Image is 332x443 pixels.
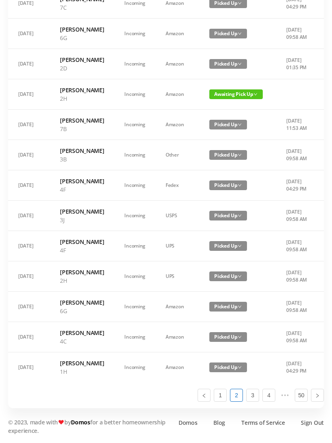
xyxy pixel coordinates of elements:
i: icon: down [238,62,242,66]
p: 3B [60,155,104,163]
span: Picked Up [209,241,247,251]
td: [DATE] 09:58 AM [276,19,319,49]
a: 3 [247,389,259,401]
a: 4 [263,389,275,401]
i: icon: left [202,393,206,398]
td: Incoming [114,110,155,140]
span: Awaiting Pick Up [209,89,263,99]
li: 4 [262,389,275,402]
td: Other [155,140,199,170]
span: ••• [279,389,292,402]
p: 2D [60,64,104,72]
li: Next 5 Pages [279,389,292,402]
span: Picked Up [209,59,247,69]
td: [DATE] [8,261,50,292]
a: 1 [214,389,226,401]
li: Next Page [311,389,324,402]
td: Amazon [155,352,199,382]
h6: [PERSON_NAME] [60,86,104,94]
td: Incoming [114,231,155,261]
p: 4F [60,246,104,254]
i: icon: down [238,365,242,369]
h6: [PERSON_NAME] [60,207,104,216]
span: Picked Up [209,211,247,220]
span: Picked Up [209,180,247,190]
td: [DATE] 09:58 AM [276,322,319,352]
td: [DATE] 04:29 PM [276,352,319,382]
p: 4C [60,337,104,345]
i: icon: down [253,92,258,96]
a: Terms of Service [241,418,285,427]
h6: [PERSON_NAME] [60,25,104,34]
p: 3J [60,216,104,224]
h6: [PERSON_NAME] [60,298,104,307]
i: icon: down [238,1,242,5]
i: icon: down [238,214,242,218]
i: icon: down [238,244,242,248]
td: Incoming [114,352,155,382]
span: Picked Up [209,271,247,281]
td: Incoming [114,19,155,49]
i: icon: down [238,153,242,157]
p: 7C [60,3,104,12]
td: Incoming [114,322,155,352]
td: [DATE] [8,322,50,352]
a: Sign Out [301,418,324,427]
p: 6G [60,34,104,42]
span: Picked Up [209,29,247,38]
td: [DATE] [8,19,50,49]
p: 4F [60,185,104,194]
li: 50 [295,389,308,402]
i: icon: down [238,32,242,36]
td: [DATE] [8,231,50,261]
a: Domos [71,418,90,426]
h6: [PERSON_NAME] [60,146,104,155]
a: 2 [230,389,243,401]
h6: [PERSON_NAME] [60,116,104,125]
td: Amazon [155,322,199,352]
h6: [PERSON_NAME] [60,329,104,337]
li: 1 [214,389,227,402]
td: [DATE] 09:58 AM [276,261,319,292]
td: UPS [155,231,199,261]
a: 50 [295,389,307,401]
td: Fedex [155,170,199,201]
p: 2H [60,94,104,103]
td: Incoming [114,170,155,201]
td: Amazon [155,49,199,79]
td: Incoming [114,140,155,170]
p: © 2023, made with by for a better homeownership experience. [8,418,170,435]
td: [DATE] [8,292,50,322]
td: [DATE] 09:58 AM [276,201,319,231]
span: Picked Up [209,362,247,372]
i: icon: down [238,183,242,187]
span: Picked Up [209,150,247,160]
td: [DATE] [8,140,50,170]
li: Previous Page [198,389,211,402]
h6: [PERSON_NAME] [60,177,104,185]
i: icon: right [315,393,320,398]
td: Incoming [114,49,155,79]
i: icon: down [238,123,242,127]
td: Amazon [155,19,199,49]
td: Incoming [114,292,155,322]
a: Domos [179,418,198,427]
td: UPS [155,261,199,292]
p: 1H [60,367,104,376]
i: icon: down [238,274,242,278]
td: [DATE] [8,352,50,382]
td: Incoming [114,79,155,110]
td: [DATE] [8,79,50,110]
td: [DATE] 09:58 AM [276,292,319,322]
td: [DATE] [8,49,50,79]
i: icon: down [238,335,242,339]
h6: [PERSON_NAME] [60,268,104,276]
td: Amazon [155,110,199,140]
td: [DATE] [8,201,50,231]
span: Picked Up [209,332,247,342]
td: [DATE] 09:58 AM [276,231,319,261]
td: Amazon [155,292,199,322]
td: Incoming [114,201,155,231]
td: [DATE] 01:35 PM [276,49,319,79]
span: Picked Up [209,302,247,312]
